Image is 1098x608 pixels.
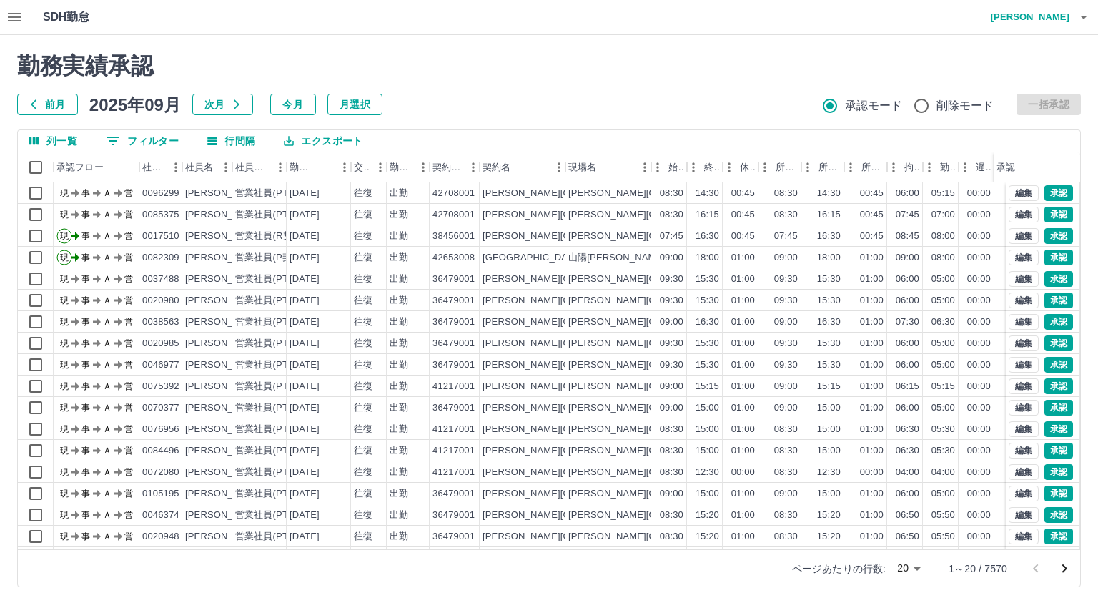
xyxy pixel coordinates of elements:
div: [PERSON_NAME][GEOGRAPHIC_DATA]立[PERSON_NAME]小学校 [568,208,860,222]
button: 承認 [1044,357,1073,373]
div: 遅刻等 [959,152,994,182]
div: 出勤 [390,251,408,265]
div: 契約名 [483,152,510,182]
text: 事 [81,274,90,284]
text: 現 [60,295,69,305]
div: 00:45 [731,208,755,222]
div: 36479001 [432,358,475,372]
div: [DATE] [290,273,320,286]
div: 終業 [687,152,723,182]
div: 00:45 [731,230,755,243]
button: メニュー [165,157,187,178]
div: 出勤 [390,294,408,308]
div: 07:30 [896,315,919,329]
div: 営業社員(PT契約) [235,380,310,393]
div: 01:00 [731,273,755,286]
div: 07:00 [931,208,955,222]
div: 所定休憩 [861,152,884,182]
div: 00:00 [967,187,991,200]
div: 09:30 [774,358,798,372]
div: 00:00 [967,294,991,308]
text: 営 [124,188,133,198]
text: Ａ [103,210,112,220]
div: 出勤 [390,230,408,243]
div: 08:30 [660,187,683,200]
div: [PERSON_NAME][GEOGRAPHIC_DATA]立[GEOGRAPHIC_DATA]小学校 [568,230,881,243]
button: 前月 [17,94,78,115]
div: 0037488 [142,273,179,286]
div: 営業社員(PT契約) [235,208,310,222]
div: 社員番号 [139,152,182,182]
div: 営業社員(P契約) [235,251,305,265]
div: [PERSON_NAME][GEOGRAPHIC_DATA] [483,230,659,243]
div: 05:00 [931,294,955,308]
div: 42708001 [432,208,475,222]
div: 社員区分 [235,152,269,182]
text: 事 [81,338,90,348]
div: 01:00 [860,251,884,265]
div: 勤務区分 [387,152,430,182]
div: 36479001 [432,337,475,350]
text: 事 [81,295,90,305]
button: 編集 [1009,228,1039,244]
div: 09:30 [774,294,798,308]
button: 承認 [1044,185,1073,201]
button: メニュー [634,157,656,178]
div: [DATE] [290,337,320,350]
button: 月選択 [327,94,382,115]
div: [PERSON_NAME][GEOGRAPHIC_DATA]立[PERSON_NAME]学校給食センター [568,273,907,286]
div: 往復 [354,294,372,308]
button: 行間隔 [196,130,267,152]
div: 09:30 [774,337,798,350]
div: 始業 [651,152,687,182]
button: 列選択 [18,130,89,152]
div: 出勤 [390,337,408,350]
text: 現 [60,338,69,348]
text: 現 [60,360,69,370]
div: 07:45 [896,208,919,222]
div: 15:30 [696,273,719,286]
div: 05:15 [931,187,955,200]
div: [PERSON_NAME][GEOGRAPHIC_DATA] [483,208,659,222]
div: 承認 [996,152,1015,182]
button: 承認 [1044,400,1073,416]
div: 0082309 [142,251,179,265]
div: 00:00 [967,251,991,265]
div: 出勤 [390,358,408,372]
div: [DATE] [290,251,320,265]
div: 01:00 [860,315,884,329]
div: [DATE] [290,358,320,372]
div: [DATE] [290,380,320,393]
button: メニュー [215,157,237,178]
div: [DATE] [290,208,320,222]
div: 18:00 [817,251,841,265]
text: 現 [60,231,69,241]
div: 15:30 [696,294,719,308]
text: 現 [60,317,69,327]
div: 00:00 [967,358,991,372]
div: 42708001 [432,187,475,200]
div: 出勤 [390,208,408,222]
div: 14:30 [817,187,841,200]
div: 休憩 [740,152,756,182]
div: 交通費 [351,152,387,182]
div: [GEOGRAPHIC_DATA][PERSON_NAME] [483,251,659,265]
div: 09:30 [660,337,683,350]
button: 承認 [1044,228,1073,244]
button: 承認 [1044,443,1073,459]
button: 次のページへ [1050,554,1079,583]
div: 遅刻等 [976,152,991,182]
text: 営 [124,210,133,220]
div: 0096299 [142,187,179,200]
div: 所定終業 [818,152,841,182]
button: 編集 [1009,400,1039,416]
div: 06:00 [896,294,919,308]
button: メニュー [334,157,355,178]
div: [PERSON_NAME] [185,315,263,329]
div: 08:45 [896,230,919,243]
button: 承認 [1044,486,1073,501]
div: 06:00 [896,273,919,286]
div: [PERSON_NAME][GEOGRAPHIC_DATA]立[PERSON_NAME]小学校 [568,187,860,200]
div: 18:00 [696,251,719,265]
div: 15:30 [696,358,719,372]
